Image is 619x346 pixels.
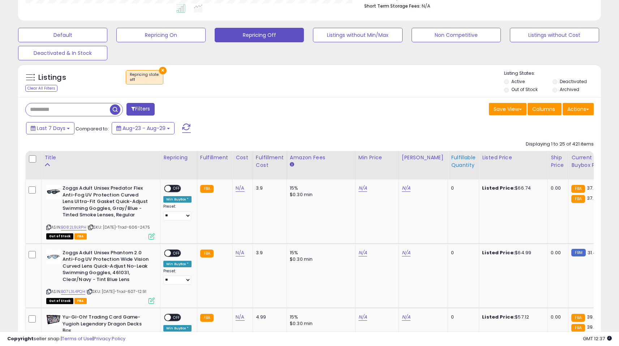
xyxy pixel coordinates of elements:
[236,313,244,321] a: N/A
[26,122,74,134] button: Last 7 Days
[18,28,107,42] button: Default
[412,28,501,42] button: Non Competitive
[63,185,150,220] b: Zoggs Adult Unisex Predator Flex Anti-Fog UV Protection Curved Lens Ultra-Fit Gasket Quick-Adjust...
[571,324,585,332] small: FBA
[46,298,73,304] span: All listings that are currently out of stock and unavailable for purchase on Amazon
[171,315,182,321] span: OFF
[163,261,192,267] div: Win BuyBox *
[87,224,150,230] span: | SKU: [DATE]-Trad-606-24.75
[571,249,585,256] small: FBM
[451,154,476,169] div: Fulfillable Quantity
[560,78,587,85] label: Deactivated
[451,185,473,191] div: 0
[290,191,350,198] div: $0.30 min
[200,185,214,193] small: FBA
[159,67,167,74] button: ×
[358,313,367,321] a: N/A
[551,185,563,191] div: 0.00
[551,154,565,169] div: Ship Price
[571,154,609,169] div: Current Buybox Price
[18,46,107,60] button: Deactivated & In Stock
[163,269,192,285] div: Preset:
[402,249,410,256] a: N/A
[7,336,125,342] div: seller snap | |
[422,3,430,9] span: N/A
[94,335,125,342] a: Privacy Policy
[511,86,538,92] label: Out of Stock
[290,185,350,191] div: 15%
[482,249,515,256] b: Listed Price:
[38,73,66,83] h5: Listings
[313,28,402,42] button: Listings without Min/Max
[256,154,284,169] div: Fulfillment Cost
[583,335,612,342] span: 2025-09-6 12:37 GMT
[402,154,445,161] div: [PERSON_NAME]
[571,195,585,203] small: FBA
[402,313,410,321] a: N/A
[171,186,182,192] span: OFF
[126,103,155,116] button: Filters
[402,185,410,192] a: N/A
[256,314,281,320] div: 4.99
[482,250,542,256] div: $64.99
[46,314,61,325] img: 51wwvGJMuKL._SL40_.jpg
[290,256,350,263] div: $0.30 min
[63,314,150,336] b: Yu-Gi-Oh! Trading Card Game- Yugioh Legendary Dragon Decks Box
[46,185,155,238] div: ASIN:
[122,125,166,132] span: Aug-23 - Aug-29
[63,250,150,285] b: Zoggs Adult Unisex Phantom 2.0 Anti-Fog UV Protection Wide Vision Curved Lens Quick-Adjust No-Lea...
[510,28,599,42] button: Listings without Cost
[215,28,304,42] button: Repricing Off
[171,250,182,256] span: OFF
[46,250,61,264] img: 31aB7oIcy3L._SL40_.jpg
[163,204,192,220] div: Preset:
[358,185,367,192] a: N/A
[25,85,57,92] div: Clear All Filters
[116,28,206,42] button: Repricing On
[290,161,294,168] small: Amazon Fees.
[290,154,352,161] div: Amazon Fees
[489,103,526,115] button: Save View
[563,103,594,115] button: Actions
[74,233,87,239] span: FBA
[482,185,542,191] div: $66.74
[588,249,600,256] span: 31.44
[236,249,244,256] a: N/A
[163,154,194,161] div: Repricing
[76,125,109,132] span: Compared to:
[290,250,350,256] div: 15%
[587,313,600,320] span: 39.54
[364,3,421,9] b: Short Term Storage Fees:
[130,77,159,82] div: off
[44,154,157,161] div: Title
[290,320,350,327] div: $0.30 min
[560,86,579,92] label: Archived
[532,105,555,113] span: Columns
[528,103,562,115] button: Columns
[451,250,473,256] div: 0
[130,72,159,83] span: Repricing state :
[256,250,281,256] div: 3.9
[504,70,601,77] p: Listing States:
[482,314,542,320] div: $57.12
[587,185,598,191] span: 37.21
[571,185,585,193] small: FBA
[290,314,350,320] div: 15%
[587,195,599,202] span: 37.22
[482,154,545,161] div: Listed Price
[358,249,367,256] a: N/A
[61,289,85,295] a: B07L3L4PQH
[236,185,244,192] a: N/A
[37,125,65,132] span: Last 7 Days
[451,314,473,320] div: 0
[46,233,73,239] span: All listings that are currently out of stock and unavailable for purchase on Amazon
[46,185,61,199] img: 31wtEZ1to-L._SL40_.jpg
[61,224,86,230] a: B082L9LRPH
[526,141,594,148] div: Displaying 1 to 25 of 421 items
[200,250,214,258] small: FBA
[482,313,515,320] b: Listed Price:
[46,250,155,303] div: ASIN:
[86,289,147,294] span: | SKU: [DATE]-Trad-607-12.91
[112,122,175,134] button: Aug-23 - Aug-29
[163,196,192,203] div: Win BuyBox *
